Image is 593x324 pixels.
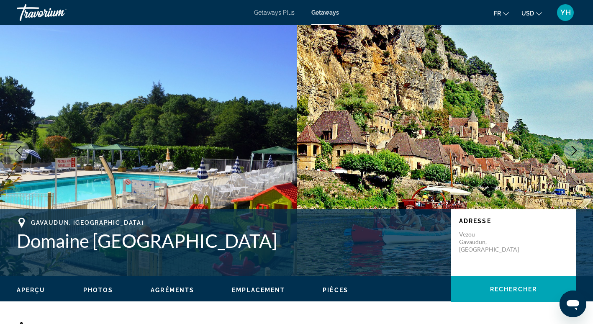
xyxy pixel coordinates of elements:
[494,7,509,19] button: Change language
[151,287,194,293] span: Agréments
[83,286,113,294] button: Photos
[560,8,571,17] span: YH
[31,219,144,226] span: Gavaudun, [GEOGRAPHIC_DATA]
[521,7,542,19] button: Change currency
[254,9,295,16] a: Getaways Plus
[459,218,568,224] p: Adresse
[83,287,113,293] span: Photos
[17,286,46,294] button: Aperçu
[8,140,29,161] button: Previous image
[459,231,526,253] p: Vezou Gavaudun, [GEOGRAPHIC_DATA]
[232,287,285,293] span: Emplacement
[521,10,534,17] span: USD
[17,2,100,23] a: Travorium
[151,286,194,294] button: Agréments
[490,286,537,293] span: Rechercher
[17,230,442,252] h1: Domaine [GEOGRAPHIC_DATA]
[311,9,339,16] a: Getaways
[323,287,348,293] span: Pièces
[564,140,585,161] button: Next image
[494,10,501,17] span: fr
[451,276,576,302] button: Rechercher
[323,286,348,294] button: Pièces
[560,291,586,317] iframe: Bouton de lancement de la fenêtre de messagerie
[232,286,285,294] button: Emplacement
[554,4,576,21] button: User Menu
[17,287,46,293] span: Aperçu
